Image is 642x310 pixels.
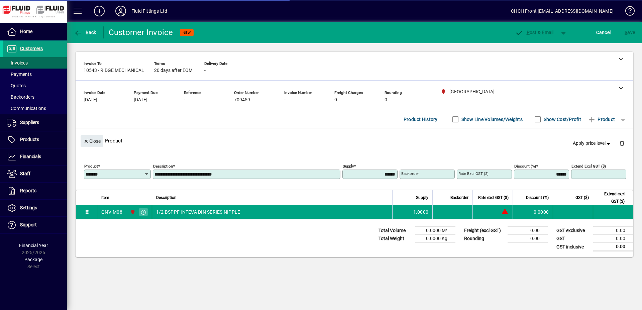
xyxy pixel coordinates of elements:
[460,116,523,123] label: Show Line Volumes/Weights
[625,30,627,35] span: S
[20,188,36,193] span: Reports
[101,209,122,215] div: QNV-M08
[3,200,67,216] a: Settings
[614,135,630,151] button: Delete
[74,30,96,35] span: Back
[515,30,554,35] span: ost & Email
[84,164,98,169] mat-label: Product
[20,29,32,34] span: Home
[461,227,508,235] td: Freight (excl GST)
[553,235,593,243] td: GST
[593,243,633,251] td: 0.00
[20,222,37,227] span: Support
[385,97,387,103] span: 0
[81,135,103,147] button: Close
[7,94,34,100] span: Backorders
[614,140,630,146] app-page-header-button: Delete
[415,235,455,243] td: 0.0000 Kg
[20,137,39,142] span: Products
[83,136,101,147] span: Close
[526,194,549,201] span: Discount (%)
[570,137,614,149] button: Apply price level
[512,26,557,38] button: Post & Email
[415,227,455,235] td: 0.0000 M³
[131,6,167,16] div: Fluid Fittings Ltd
[458,171,489,176] mat-label: Rate excl GST ($)
[575,194,589,201] span: GST ($)
[134,97,147,103] span: [DATE]
[89,5,110,17] button: Add
[3,131,67,148] a: Products
[413,209,429,215] span: 1.0000
[416,194,428,201] span: Supply
[508,235,548,243] td: 0.00
[204,68,206,73] span: -
[3,148,67,165] a: Financials
[24,257,42,262] span: Package
[542,116,581,123] label: Show Cost/Profit
[597,190,625,205] span: Extend excl GST ($)
[7,60,28,66] span: Invoices
[20,154,41,159] span: Financials
[110,5,131,17] button: Profile
[3,57,67,69] a: Invoices
[128,208,136,216] span: CHRISTCHURCH
[72,26,98,38] button: Back
[7,106,46,111] span: Communications
[375,227,415,235] td: Total Volume
[573,140,612,147] span: Apply price level
[183,30,191,35] span: NEW
[553,227,593,235] td: GST exclusive
[527,30,530,35] span: P
[584,113,618,125] button: Product
[3,114,67,131] a: Suppliers
[3,166,67,182] a: Staff
[478,194,509,201] span: Rate excl GST ($)
[623,26,637,38] button: Save
[513,205,553,219] td: 0.0000
[284,97,286,103] span: -
[3,23,67,40] a: Home
[7,72,32,77] span: Payments
[588,114,615,125] span: Product
[3,91,67,103] a: Backorders
[3,80,67,91] a: Quotes
[593,235,633,243] td: 0.00
[593,227,633,235] td: 0.00
[334,97,337,103] span: 0
[154,68,193,73] span: 20 days after EOM
[153,164,173,169] mat-label: Description
[343,164,354,169] mat-label: Supply
[184,97,185,103] span: -
[450,194,468,201] span: Backorder
[76,128,633,153] div: Product
[67,26,104,38] app-page-header-button: Back
[109,27,173,38] div: Customer Invoice
[375,235,415,243] td: Total Weight
[19,243,48,248] span: Financial Year
[7,83,26,88] span: Quotes
[3,103,67,114] a: Communications
[553,243,593,251] td: GST inclusive
[20,171,30,176] span: Staff
[401,113,440,125] button: Product History
[79,138,105,144] app-page-header-button: Close
[3,183,67,199] a: Reports
[20,46,43,51] span: Customers
[84,68,144,73] span: 10543 - RIDGE MECHANICAL
[620,1,634,23] a: Knowledge Base
[571,164,606,169] mat-label: Extend excl GST ($)
[234,97,250,103] span: 709459
[514,164,536,169] mat-label: Discount (%)
[3,69,67,80] a: Payments
[625,27,635,38] span: ave
[511,6,614,16] div: CHCH Front [EMAIL_ADDRESS][DOMAIN_NAME]
[20,120,39,125] span: Suppliers
[508,227,548,235] td: 0.00
[20,205,37,210] span: Settings
[401,171,419,176] mat-label: Backorder
[596,27,611,38] span: Cancel
[404,114,438,125] span: Product History
[3,217,67,233] a: Support
[156,194,177,201] span: Description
